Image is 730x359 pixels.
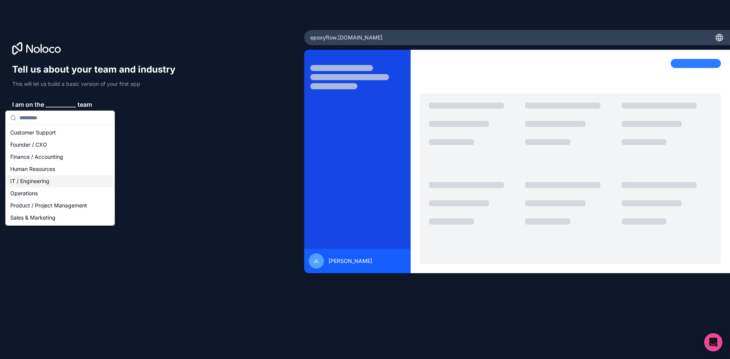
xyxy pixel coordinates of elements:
[7,187,113,199] div: Operations
[7,163,113,175] div: Human Resources
[12,80,182,88] p: This will let us build a basic version of your first app
[314,258,319,264] span: JL
[46,100,76,109] span: __________
[328,257,372,265] span: [PERSON_NAME]
[7,212,113,224] div: Sales & Marketing
[78,100,92,109] span: team
[7,151,113,163] div: Finance / Accounting
[7,199,113,212] div: Product / Project Management
[7,139,113,151] div: Founder / CXO
[6,125,114,225] div: Suggestions
[7,127,113,139] div: Customer Support
[7,175,113,187] div: IT / Engineering
[704,333,722,351] div: Open Intercom Messenger
[12,63,182,76] h1: Tell us about your team and industry
[12,100,44,109] span: I am on the
[310,34,382,41] span: epoxyflow .[DOMAIN_NAME]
